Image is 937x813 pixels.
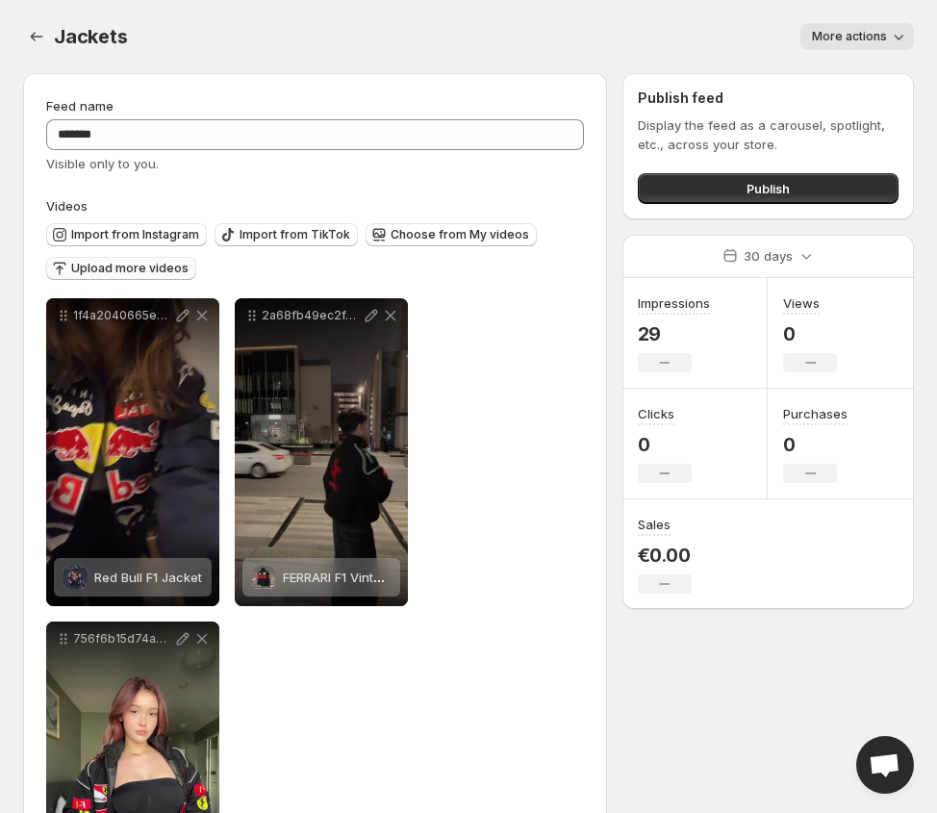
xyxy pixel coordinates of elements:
p: Display the feed as a carousel, spotlight, etc., across your store. [638,115,899,154]
span: Choose from My videos [391,227,529,242]
span: Feed name [46,98,114,114]
p: 2a68fb49ec2f4bd0af42c6df04aa766d [262,308,362,323]
span: Visible only to you. [46,156,159,171]
p: 0 [638,433,692,456]
div: Open chat [856,736,914,794]
h3: Views [783,293,820,313]
div: 2a68fb49ec2f4bd0af42c6df04aa766dFERRARI F1 Vintage Black JacketFERRARI F1 Vintage Black Jacket [235,298,408,606]
span: Import from Instagram [71,227,199,242]
span: More actions [812,29,887,44]
h3: Clicks [638,404,674,423]
h2: Publish feed [638,89,899,108]
span: Publish [747,179,790,198]
h3: Impressions [638,293,710,313]
button: Import from Instagram [46,223,207,246]
span: Videos [46,198,88,214]
p: 0 [783,433,848,456]
span: Red Bull F1 Jacket [94,570,202,585]
p: 30 days [744,246,793,266]
span: Upload more videos [71,261,189,276]
button: More actions [800,23,914,50]
span: Jackets [54,25,128,48]
button: Import from TikTok [215,223,358,246]
button: Upload more videos [46,257,196,280]
button: Settings [23,23,50,50]
span: FERRARI F1 Vintage Black Jacket [283,570,477,585]
button: Publish [638,173,899,204]
img: Red Bull F1 Jacket [63,566,87,589]
p: 0 [783,322,837,345]
p: 756f6b15d74a4163a0f7e897e8a9543f [73,631,173,647]
p: 29 [638,322,710,345]
h3: Purchases [783,404,848,423]
h3: Sales [638,515,671,534]
p: €0.00 [638,544,692,567]
span: Import from TikTok [240,227,350,242]
div: 1f4a2040665e4e6eafa867a08f75d08dRed Bull F1 JacketRed Bull F1 Jacket [46,298,219,606]
button: Choose from My videos [366,223,537,246]
p: 1f4a2040665e4e6eafa867a08f75d08d [73,308,173,323]
img: FERRARI F1 Vintage Black Jacket [252,566,275,589]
